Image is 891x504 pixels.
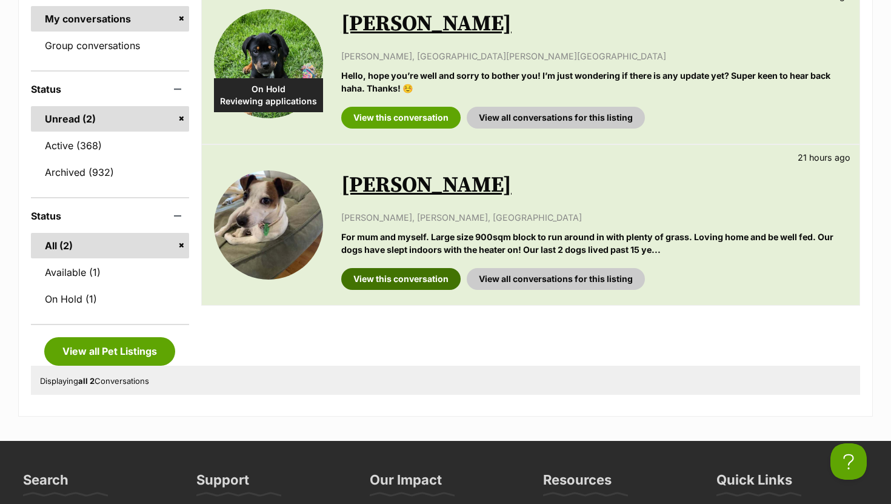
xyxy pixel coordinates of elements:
[341,211,847,224] p: [PERSON_NAME], [PERSON_NAME], [GEOGRAPHIC_DATA]
[341,10,512,38] a: [PERSON_NAME]
[31,233,189,258] a: All (2)
[798,151,850,164] p: 21 hours ago
[196,471,249,496] h3: Support
[341,268,461,290] a: View this conversation
[370,471,442,496] h3: Our Impact
[214,95,323,107] span: Reviewing applications
[716,471,792,496] h3: Quick Links
[467,107,645,129] a: View all conversations for this listing
[31,84,189,95] header: Status
[44,337,175,365] a: View all Pet Listings
[31,286,189,312] a: On Hold (1)
[31,33,189,58] a: Group conversations
[341,69,847,95] p: Hello, hope you’re well and sorry to bother you! I’m just wondering if there is any update yet? S...
[341,230,847,257] p: For mum and myself. Large size 900sqm block to run around in with plenty of grass. Loving home an...
[40,376,149,386] span: Displaying Conversations
[341,107,461,129] a: View this conversation
[214,78,323,112] div: On Hold
[23,471,68,496] h3: Search
[830,443,867,480] iframe: Help Scout Beacon - Open
[467,268,645,290] a: View all conversations for this listing
[31,160,189,185] a: Archived (932)
[31,106,189,132] a: Unread (2)
[341,50,847,62] p: [PERSON_NAME], [GEOGRAPHIC_DATA][PERSON_NAME][GEOGRAPHIC_DATA]
[31,133,189,158] a: Active (368)
[341,172,512,199] a: [PERSON_NAME]
[31,210,189,221] header: Status
[31,260,189,285] a: Available (1)
[543,471,612,496] h3: Resources
[78,376,95,386] strong: all 2
[31,6,189,32] a: My conversations
[214,170,323,280] img: Luna
[214,9,323,118] img: Clyde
